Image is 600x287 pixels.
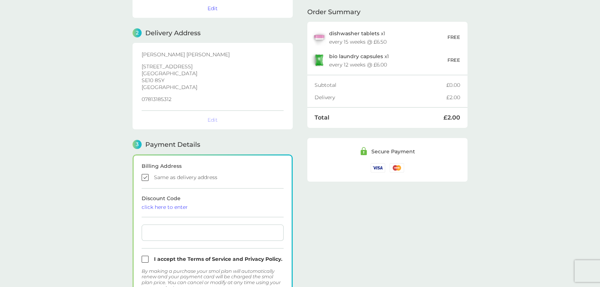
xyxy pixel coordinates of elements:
button: Edit [208,117,218,123]
p: x 1 [329,31,385,36]
button: Edit [208,5,218,12]
p: FREE [447,56,460,64]
div: Total [315,115,443,121]
span: Payment Details [145,141,200,148]
span: bio laundry capsules [329,53,383,60]
div: Secure Payment [371,149,415,154]
div: Delivery [315,95,446,100]
div: Billing Address [142,163,284,169]
span: 2 [133,28,142,37]
p: 07813185312 [142,97,284,102]
p: [PERSON_NAME] [PERSON_NAME] [142,52,284,57]
img: /assets/icons/cards/visa.svg [371,163,385,172]
div: every 15 weeks @ £6.50 [329,39,387,44]
p: FREE [447,33,460,41]
p: x 1 [329,53,389,59]
span: Discount Code [142,195,284,210]
iframe: Secure card payment input frame [145,230,281,236]
div: £0.00 [446,82,460,88]
img: /assets/icons/cards/mastercard.svg [390,163,404,172]
div: £2.00 [443,115,460,121]
span: dishwasher tablets [329,30,379,37]
p: [GEOGRAPHIC_DATA] [142,71,284,76]
span: Order Summary [307,9,360,15]
div: £2.00 [446,95,460,100]
p: [GEOGRAPHIC_DATA] [142,85,284,90]
div: click here to enter [142,205,284,210]
span: 3 [133,140,142,149]
div: Subtotal [315,82,446,88]
span: Delivery Address [145,30,201,36]
p: SE10 8SY [142,78,284,83]
div: every 12 weeks @ £6.00 [329,62,387,67]
p: [STREET_ADDRESS] [142,64,284,69]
